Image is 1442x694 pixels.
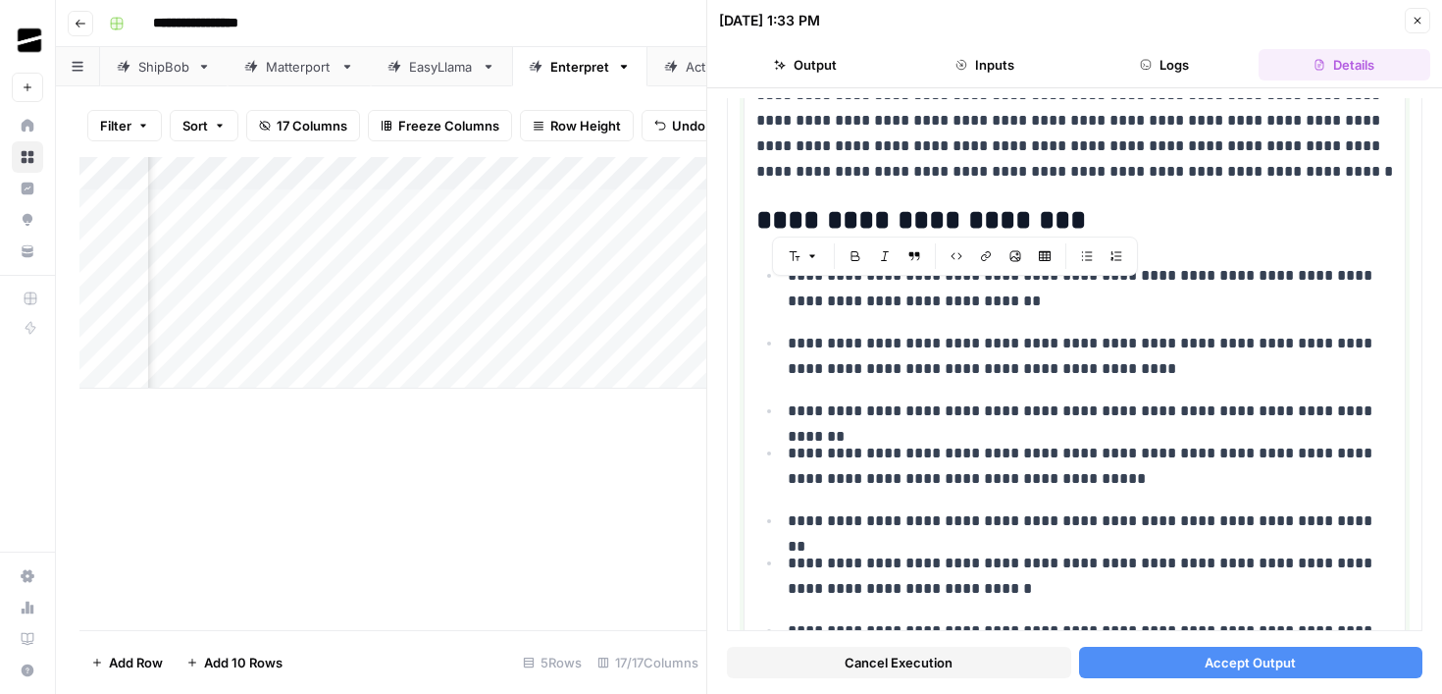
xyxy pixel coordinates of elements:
[550,57,609,77] div: Enterpret
[12,141,43,173] a: Browse
[12,561,43,592] a: Settings
[12,204,43,236] a: Opportunities
[727,647,1071,678] button: Cancel Execution
[100,47,228,86] a: ShipBob
[266,57,333,77] div: Matterport
[642,110,718,141] button: Undo
[512,47,647,86] a: Enterpret
[12,110,43,141] a: Home
[87,110,162,141] button: Filter
[12,173,43,204] a: Insights
[647,47,826,86] a: ActiveCampaign
[1079,49,1251,80] button: Logs
[182,116,208,135] span: Sort
[12,236,43,267] a: Your Data
[845,653,953,672] span: Cancel Execution
[899,49,1070,80] button: Inputs
[246,110,360,141] button: 17 Columns
[12,655,43,686] button: Help + Support
[277,116,347,135] span: 17 Columns
[368,110,512,141] button: Freeze Columns
[204,653,283,672] span: Add 10 Rows
[12,623,43,655] a: Learning Hub
[175,647,294,678] button: Add 10 Rows
[1079,647,1423,678] button: Accept Output
[398,116,499,135] span: Freeze Columns
[100,116,131,135] span: Filter
[12,16,43,65] button: Workspace: OGM
[371,47,512,86] a: EasyLlama
[550,116,621,135] span: Row Height
[672,116,705,135] span: Undo
[109,653,163,672] span: Add Row
[1259,49,1430,80] button: Details
[228,47,371,86] a: Matterport
[515,647,590,678] div: 5 Rows
[12,23,47,58] img: OGM Logo
[170,110,238,141] button: Sort
[409,57,474,77] div: EasyLlama
[590,647,706,678] div: 17/17 Columns
[1205,653,1296,672] span: Accept Output
[719,49,891,80] button: Output
[719,11,820,30] div: [DATE] 1:33 PM
[520,110,634,141] button: Row Height
[686,57,788,77] div: ActiveCampaign
[79,647,175,678] button: Add Row
[12,592,43,623] a: Usage
[138,57,189,77] div: ShipBob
